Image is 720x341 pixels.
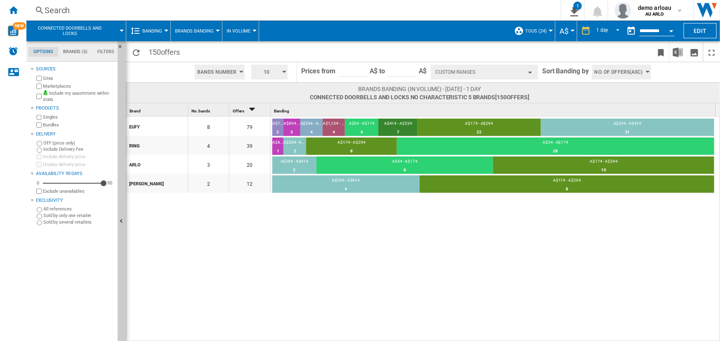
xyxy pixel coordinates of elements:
div: Products [36,105,114,112]
span: Connected doorbells and locks [34,26,106,36]
img: alerts-logo.svg [8,46,18,56]
button: Bookmark this report [653,42,669,62]
label: OFF (price only) [43,140,114,146]
div: Delivery [36,131,114,138]
button: In volume [227,21,255,41]
div: 28 [397,147,714,155]
div: A$294 - A$414 [283,140,306,147]
div: A$294 - A$414 [272,159,316,166]
div: 8 [188,117,229,136]
div: 8 [420,185,714,193]
b: AU ARLO [645,12,664,17]
div: Brand Sort None [128,103,188,116]
div: 1 [574,2,582,10]
img: profile.jpg [615,2,631,19]
label: Display delivery price [43,161,114,168]
input: OFF (price only) [37,141,42,146]
md-tab-item: Filters [92,47,119,57]
label: Exclude unavailables [43,188,114,194]
input: Include my assortment within stats [36,91,42,102]
label: Sold by several retailers [43,219,114,225]
div: No. of offers(Asc) [589,62,654,82]
span: A$ [419,67,427,75]
input: Include delivery price [36,154,42,159]
div: 7 [378,128,418,136]
div: 4 [323,128,345,136]
div: A$294 - A$414 [541,121,714,128]
button: No. of offers(Asc) [592,65,651,79]
div: ARLO [129,156,187,173]
div: 3 [283,128,300,136]
label: Include my assortment within stats [43,90,114,103]
div: 4 [300,128,323,136]
span: No. of offers(Asc) [595,65,643,79]
button: 10 [251,65,288,79]
input: Include Delivery Fee [37,147,42,153]
div: Sources [36,66,114,72]
div: Sort None [190,103,229,116]
span: 10 [254,65,279,79]
button: Download in Excel [670,42,686,62]
span: offers [161,48,180,56]
div: 10 [493,166,714,174]
div: Availability 90 Days [36,170,114,177]
button: A$ [559,21,573,41]
span: Brand [130,109,141,113]
span: offers [507,94,528,100]
span: Banding [274,109,289,113]
span: Brands Banding [175,28,214,34]
label: Bundles [43,122,114,128]
button: TOUS (24) [525,21,551,41]
div: 1 [272,147,283,155]
input: Bundles [36,122,42,128]
div: A$414 - A$534 [378,121,418,128]
button: Custom Ranges [431,65,538,79]
span: Banding [142,28,162,34]
div: TOUS (24) [514,21,551,41]
button: Bands Number [195,65,245,79]
span: Sort Banding by [542,62,589,82]
button: Brands Banding [175,21,218,41]
label: All references [43,206,114,212]
md-menu: Currency [555,21,577,41]
div: A$534 - A$654 [300,121,323,128]
label: Marketplaces [43,83,114,89]
div: A$54 - A$174 [397,140,714,147]
div: Banding Sort None [272,103,716,116]
div: 39 [229,136,270,155]
div: Exclusivity [36,197,114,204]
img: excel-24x24.png [673,47,683,57]
input: Display delivery price [36,189,42,194]
span: 150 [144,42,184,60]
img: mysite-bg-18x18.png [43,90,48,95]
div: 10 [248,62,291,82]
div: 0 [35,180,41,186]
span: Connected doorbells and locks No characteristic 5 brands [310,93,529,101]
md-select: REPORTS.WIZARD.STEPS.REPORT.STEPS.REPORT_OPTIONS.PERIOD: 1 day [595,24,623,38]
button: Maximize [703,42,720,62]
button: Banding [142,21,166,41]
span: [150 ] [495,94,529,100]
input: Sites [36,76,42,81]
div: A$774 - A$894 [272,121,283,128]
div: A$174 - A$294 [418,121,541,128]
button: Open calendar [664,22,679,37]
div: 3 [188,155,229,174]
span: A$ [559,27,569,35]
span: Sort Descending [245,109,258,113]
div: A$54 - A$174 [316,159,493,166]
div: A$174 - A$294 [306,140,397,147]
div: Banding [130,21,166,41]
div: A$894 - A$1,014 [272,140,283,147]
button: Download as image [686,42,703,62]
input: Marketplaces [36,84,42,89]
span: In volume [227,28,250,34]
span: to [379,67,385,75]
div: 2 [272,166,316,174]
div: A$174 - A$294 [420,178,714,185]
span: A$ [370,67,378,75]
div: 6 [345,128,378,136]
div: Sort Descending [231,103,270,116]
